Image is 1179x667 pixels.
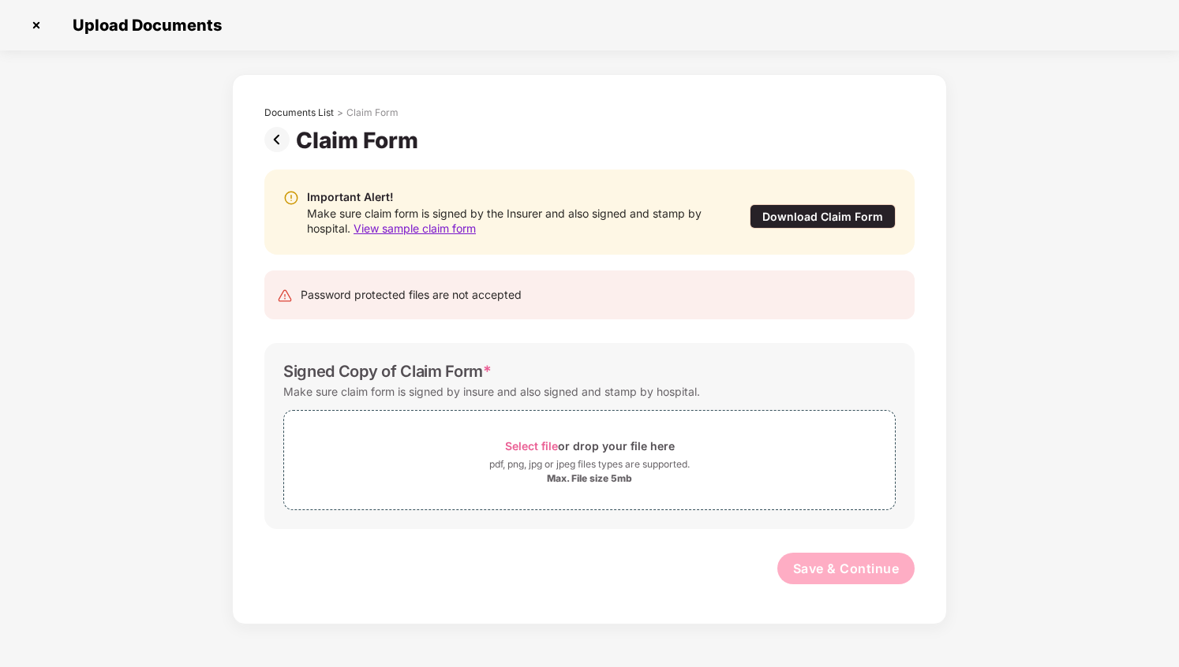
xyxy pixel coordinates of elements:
span: Select fileor drop your file herepdf, png, jpg or jpeg files types are supported.Max. File size 5mb [284,423,895,497]
div: Signed Copy of Claim Form [283,362,492,381]
div: Important Alert! [307,188,717,206]
div: Download Claim Form [750,204,896,229]
div: > [337,106,343,119]
img: svg+xml;base64,PHN2ZyB4bWxucz0iaHR0cDovL3d3dy53My5vcmcvMjAwMC9zdmciIHdpZHRoPSIyNCIgaGVpZ2h0PSIyNC... [277,288,293,304]
img: svg+xml;base64,PHN2ZyBpZD0iV2FybmluZ18tXzIweDIwIiBkYXRhLW5hbWU9Ildhcm5pbmcgLSAyMHgyMCIgeG1sbnM9Im... [283,190,299,206]
div: Documents List [264,106,334,119]
button: Save & Continue [777,553,915,584]
div: or drop your file here [505,435,675,456]
span: Upload Documents [57,16,230,35]
img: svg+xml;base64,PHN2ZyBpZD0iUHJldi0zMngzMiIgeG1sbnM9Imh0dHA6Ly93d3cudzMub3JnLzIwMDAvc3ZnIiB3aWR0aD... [264,127,296,152]
div: Make sure claim form is signed by the Insurer and also signed and stamp by hospital. [307,206,717,236]
div: Claim Form [296,127,425,154]
div: pdf, png, jpg or jpeg files types are supported. [489,456,690,472]
div: Password protected files are not accepted [301,286,522,304]
div: Claim Form [346,106,399,119]
img: svg+xml;base64,PHN2ZyBpZD0iQ3Jvc3MtMzJ4MzIiIHhtbG5zPSJodHRwOi8vd3d3LnczLm9yZy8yMDAwL3N2ZyIgd2lkdG... [24,13,49,38]
span: View sample claim form [354,222,476,235]
div: Make sure claim form is signed by insure and also signed and stamp by hospital. [283,381,700,402]
div: Max. File size 5mb [547,472,632,485]
span: Select file [505,439,558,453]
